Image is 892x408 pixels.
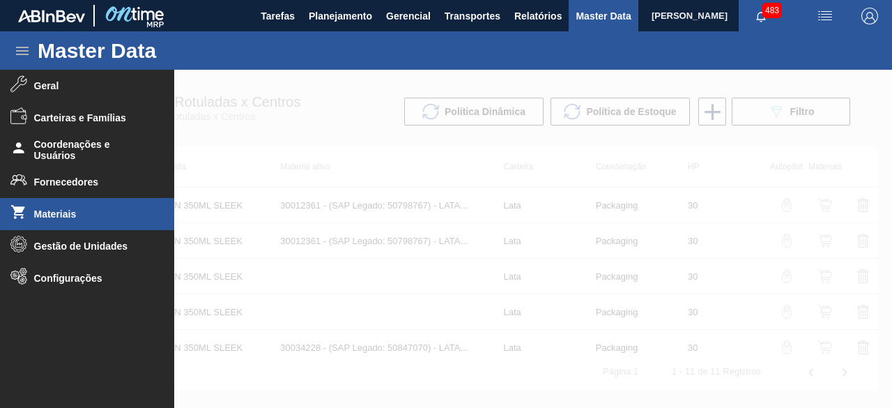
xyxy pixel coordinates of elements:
[739,6,783,26] button: Notificações
[762,3,782,18] span: 483
[861,8,878,24] img: Logout
[514,8,562,24] span: Relatórios
[817,8,833,24] img: userActions
[309,8,372,24] span: Planejamento
[34,176,149,188] span: Fornecedores
[445,8,500,24] span: Transportes
[38,43,285,59] h1: Master Data
[34,112,149,123] span: Carteiras e Famílias
[386,8,431,24] span: Gerencial
[34,80,149,91] span: Geral
[34,273,149,284] span: Configurações
[261,8,295,24] span: Tarefas
[34,139,149,161] span: Coordenações e Usuários
[34,241,149,252] span: Gestão de Unidades
[576,8,631,24] span: Master Data
[18,10,85,22] img: TNhmsLtSVTkK8tSr43FrP2fwEKptu5GPRR3wAAAABJRU5ErkJggg==
[34,209,149,220] span: Materiais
